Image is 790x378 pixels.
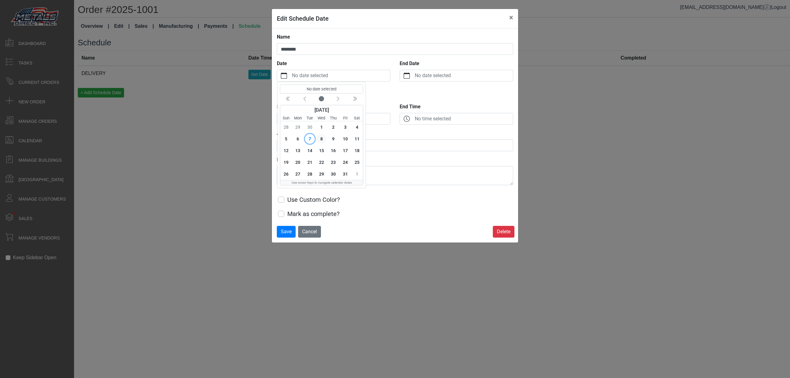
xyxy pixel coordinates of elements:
button: Close [504,9,518,26]
span: 21 [305,157,315,167]
output: No date selected [280,85,363,93]
strong: Start Time [277,104,300,110]
button: clock [400,113,414,124]
span: 26 [281,169,291,179]
div: Friday, October 17, 2025 [339,145,351,156]
div: Thursday, October 2, 2025 [327,121,339,133]
svg: chevron left [302,96,308,102]
span: 13 [293,146,303,156]
strong: Assigned To [277,130,304,136]
div: [DATE] [280,105,363,115]
div: Thursday, October 16, 2025 [327,145,339,156]
label: Mark as complete? [287,209,339,218]
span: 28 [305,169,315,179]
small: Tuesday [304,115,316,121]
div: Sunday, September 28, 2025 [280,121,292,133]
small: Wednesday [316,115,327,121]
span: 28 [281,122,291,132]
span: 8 [317,134,326,144]
div: Tuesday, October 14, 2025 [304,145,316,156]
strong: Memo [277,157,291,163]
span: 25 [352,157,362,167]
label: Use Custom Color? [287,195,340,204]
div: Use cursor keys to navigate calendar dates [280,180,363,185]
div: Saturday, October 18, 2025 [351,145,363,156]
div: Sunday, October 26, 2025 [280,168,292,180]
span: 18 [352,146,362,156]
small: Thursday [327,115,339,121]
h5: Edit Schedule Date [277,14,329,23]
span: 29 [317,169,326,179]
span: 4 [352,122,362,132]
span: 12 [281,146,291,156]
span: 30 [305,122,315,132]
span: 19 [281,157,291,167]
span: 23 [328,157,338,167]
div: Monday, October 27, 2025 [292,168,304,180]
div: Monday, October 13, 2025 [292,145,304,156]
div: Sunday, October 5, 2025 [280,133,292,145]
div: Wednesday, October 22, 2025 [316,156,327,168]
svg: chevron double left [352,96,358,102]
span: 1 [352,169,362,179]
div: Wednesday, October 15, 2025 [316,145,327,156]
svg: chevron double left [285,96,291,102]
div: Calendar navigation [280,95,363,104]
label: No date selected [291,70,390,81]
div: Monday, October 6, 2025 [292,133,304,145]
div: Saturday, October 25, 2025 [351,156,363,168]
svg: calendar [281,73,287,79]
strong: Date [277,60,287,66]
button: Current month [313,95,330,104]
button: calendar [400,70,414,81]
div: Thursday, October 9, 2025 [327,133,339,145]
span: 22 [317,157,326,167]
small: Saturday [351,115,363,121]
span: Save [281,229,292,235]
div: Tuesday, October 28, 2025 [304,168,316,180]
div: Monday, September 29, 2025 [292,121,304,133]
button: Next month [330,95,347,104]
button: Previous year [280,95,297,104]
span: 31 [340,169,350,179]
div: Wednesday, October 1, 2025 [316,121,327,133]
svg: chevron left [335,96,341,102]
span: 15 [317,146,326,156]
span: 1 [317,122,326,132]
small: Monday [292,115,304,121]
span: 10 [340,134,350,144]
div: Tuesday, October 21, 2025 [304,156,316,168]
strong: Name [277,34,290,40]
small: Friday [339,115,351,121]
strong: End Time [400,104,421,110]
div: Tuesday, September 30, 2025 [304,121,316,133]
span: 14 [305,146,315,156]
div: Friday, October 24, 2025 [339,156,351,168]
span: 16 [328,146,338,156]
label: No date selected [414,70,513,81]
div: Thursday, October 30, 2025 [327,168,339,180]
button: Previous month [297,95,313,104]
span: 2 [328,122,338,132]
span: 24 [340,157,350,167]
svg: circle fill [319,96,324,102]
button: Delete [493,226,514,238]
span: 17 [340,146,350,156]
div: Thursday, October 23, 2025 [327,156,339,168]
strong: End Date [400,60,419,66]
span: 20 [293,157,303,167]
svg: calendar [404,73,410,79]
div: Saturday, November 1, 2025 [351,168,363,180]
span: 30 [328,169,338,179]
div: Wednesday, October 8, 2025 [316,133,327,145]
button: Save [277,226,296,238]
span: 6 [293,134,303,144]
span: 29 [293,122,303,132]
div: Friday, October 31, 2025 [339,168,351,180]
button: Cancel [298,226,321,238]
svg: clock [404,116,410,122]
span: 3 [340,122,350,132]
button: Next year [347,95,363,104]
div: Sunday, October 12, 2025 [280,145,292,156]
span: 27 [293,169,303,179]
